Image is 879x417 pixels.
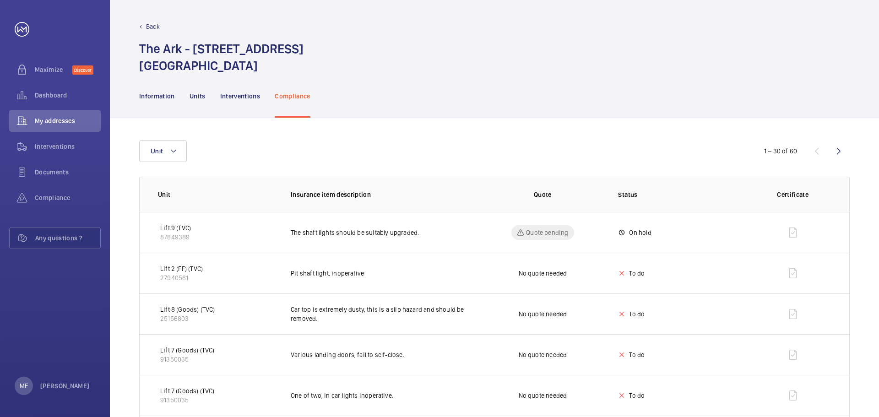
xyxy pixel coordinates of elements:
p: To do [629,350,645,359]
span: Discover [72,65,93,75]
p: Quote [534,190,552,199]
p: The shaft lights should be suitably upgraded. [291,228,467,237]
p: Quote pending [526,228,568,237]
span: Interventions [35,142,101,151]
p: No quote needed [519,309,567,319]
p: Information [139,92,175,101]
span: Any questions ? [35,233,100,243]
p: Units [190,92,206,101]
p: No quote needed [519,350,567,359]
p: Pit shaft light, inoperative [291,269,467,278]
p: 91350035 [160,395,215,405]
p: On hold [629,228,651,237]
span: Compliance [35,193,101,202]
p: 87849389 [160,233,191,242]
span: Maximize [35,65,72,74]
p: To do [629,391,645,400]
span: Unit [151,147,163,155]
p: Lift 7 (Goods) (TVC) [160,346,215,355]
h1: The Ark - [STREET_ADDRESS] [GEOGRAPHIC_DATA] [139,40,304,74]
p: Lift 8 (Goods) (TVC) [160,305,215,314]
p: Various landing doors, fail to self-close. [291,350,467,359]
p: Status [618,190,740,199]
div: 1 – 30 of 60 [764,146,797,156]
p: Certificate [755,190,831,199]
p: 91350035 [160,355,215,364]
p: Interventions [220,92,260,101]
p: Back [146,22,160,31]
p: Lift 7 (Goods) (TVC) [160,386,215,395]
span: Documents [35,168,101,177]
p: [PERSON_NAME] [40,381,90,390]
p: One of two, in car lights inoperative. [291,391,467,400]
p: Lift 2 (FF) (TVC) [160,264,203,273]
p: To do [629,269,645,278]
p: 27940561 [160,273,203,282]
p: Insurance item description [291,190,467,199]
p: No quote needed [519,269,567,278]
span: Dashboard [35,91,101,100]
span: My addresses [35,116,101,125]
p: No quote needed [519,391,567,400]
p: Unit [158,190,276,199]
button: Unit [139,140,187,162]
p: Compliance [275,92,310,101]
p: To do [629,309,645,319]
p: Car top is extremely dusty, this is a slip hazard and should be removed. [291,305,467,323]
p: 25156803 [160,314,215,323]
p: ME [20,381,28,390]
p: Lift 9 (TVC) [160,223,191,233]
